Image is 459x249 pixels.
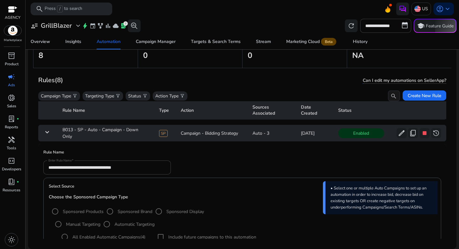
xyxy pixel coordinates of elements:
span: content_copy [409,129,417,137]
div: Targets & Search Terms [191,39,241,44]
button: search_insights [128,19,141,32]
span: light_mode [8,236,15,244]
span: inventory_2 [8,52,15,60]
span: keyboard_arrow_down [444,5,451,13]
span: campaign [8,73,15,81]
button: schoolFeature Guide [414,19,456,33]
div: Stream [256,39,271,44]
p: Targeting Type [85,93,114,99]
th: Rule Name [57,101,154,119]
p: Developers [2,166,21,172]
button: Create New Rule [403,90,446,101]
p: Sales [7,103,16,109]
th: Status [333,101,446,119]
span: search_insights [130,22,138,30]
span: school [417,22,425,30]
span: refresh [347,22,355,30]
button: content_copy [408,128,418,138]
span: Enabled [338,128,384,138]
h3: Rules (8) [38,76,63,84]
div: Overview [31,39,50,44]
span: account_circle [436,5,444,13]
span: bolt [82,23,88,29]
mat-radio-group: Select targeting option [49,208,204,214]
span: Beta [321,38,336,46]
mat-icon: keyboard_arrow_down [43,128,51,136]
span: family_history [97,23,104,29]
p: Product [5,61,18,67]
span: fiber_manual_record [17,181,19,183]
span: search [36,5,43,13]
span: edit [398,129,405,137]
span: Create New Rule [408,92,441,99]
span: Can I edit my automations on SellerApp? [363,77,446,84]
p: Tools [7,145,16,151]
td: [DATE] [296,125,333,141]
span: filter_alt [72,93,77,98]
h3: GrillBlazer [41,22,72,30]
div: Automation [97,39,120,44]
h2: 8 [39,51,133,60]
span: filter_alt [180,93,185,98]
span: handyman [8,136,15,144]
p: Status [128,93,141,99]
h5: Choose the Sponsored Campaign Type [49,195,436,200]
p: Feature Guide [426,23,454,29]
p: US [422,3,428,14]
div: Campaign Manager [136,39,176,44]
p: Campaign Type [41,93,71,99]
mat-radio-group: Select an option [58,231,145,243]
span: donut_small [8,94,15,102]
h2: NA [352,51,446,60]
span: code_blocks [8,157,15,165]
span: expand_more [74,22,82,30]
span: book_4 [8,178,15,186]
button: stop [419,128,430,138]
div: • Select one or multiple Auto Campaigns to set up an automation in order to increase bid, decreas... [323,181,438,214]
span: search [390,93,397,99]
div: 2 [123,21,128,26]
th: Action [176,101,247,119]
span: history [432,129,440,137]
div: Insights [65,39,81,44]
p: Press to search [45,5,82,12]
button: history [431,128,441,138]
p: Reports [5,124,18,130]
th: Sources Associated [247,101,295,119]
p: Action Type [155,93,178,99]
h4: Rule Name [43,149,441,160]
span: filter_alt [142,93,148,98]
span: stop [421,129,428,137]
button: refresh [345,19,358,32]
span: event [90,23,96,29]
th: Date Created [296,101,333,119]
img: us.svg [414,6,421,12]
span: bar_chart [105,23,111,29]
div: History [353,39,368,44]
p: AGENCY [5,15,20,20]
mat-label: Enter Rule Name [48,159,72,163]
mat-radio-group: Select targeting option [52,221,155,227]
span: fiber_manual_record [17,117,19,120]
img: amazon.svg [4,26,21,35]
div: Auto - 3 [252,130,290,137]
h2: 0 [143,51,237,60]
button: edit [397,128,407,138]
p: Resources [3,187,20,193]
span: / [57,5,63,12]
span: filter_alt [115,93,120,98]
span: cloud [113,23,119,29]
p: Marketplace [4,38,22,43]
p: Ads [8,82,15,88]
span: lab_profile [120,23,127,29]
h2: 0 [248,51,342,60]
td: B013 - SP - Auto - Campaign - Down Only [57,125,154,141]
span: lab_profile [8,115,15,123]
th: Type [154,101,176,119]
span: SP [159,130,168,137]
span: user_attributes [31,22,38,30]
td: Campaign - Bidding Strategy [176,125,247,141]
div: Marketing Cloud [286,39,338,44]
h4: Select Source [49,183,436,195]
